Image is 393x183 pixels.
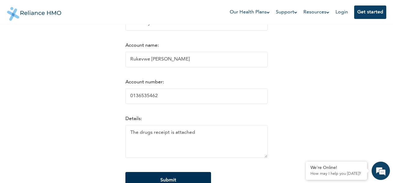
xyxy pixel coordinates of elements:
a: Resources [303,9,329,16]
button: Get started [354,5,386,19]
label: Account name: [125,43,159,48]
img: Reliance HMO's Logo [7,2,61,21]
span: We're online! [35,59,84,120]
span: Conversation [3,163,60,167]
div: Minimize live chat window [100,3,115,18]
div: FAQs [60,152,117,171]
a: Our Health Plans [230,9,270,16]
p: How may I help you today? [310,171,362,176]
label: Details: [125,116,142,121]
div: Chat with us now [32,34,103,42]
textarea: Type your message and hit 'Enter' [3,130,117,152]
img: d_794563401_company_1708531726252_794563401 [11,31,25,46]
div: We're Online! [310,165,362,170]
label: Account number: [125,80,164,85]
a: Support [276,9,297,16]
a: Login [336,10,348,15]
